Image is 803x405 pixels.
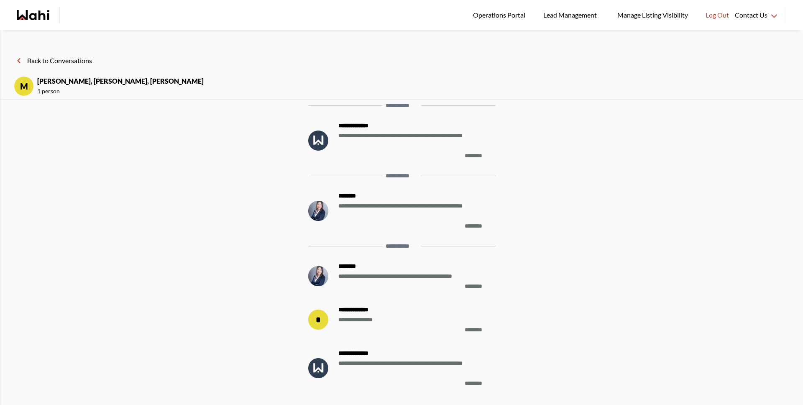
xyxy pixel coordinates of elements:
[473,10,528,21] span: Operations Portal
[17,10,49,20] a: Wahi homepage
[14,76,34,96] div: M
[706,10,729,21] span: Log Out
[615,10,690,21] span: Manage Listing Visibility
[14,55,92,66] button: Back to Conversations
[37,76,204,86] strong: [PERSON_NAME], [PERSON_NAME], [PERSON_NAME]
[37,86,204,96] span: 1 person
[543,10,600,21] span: Lead Management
